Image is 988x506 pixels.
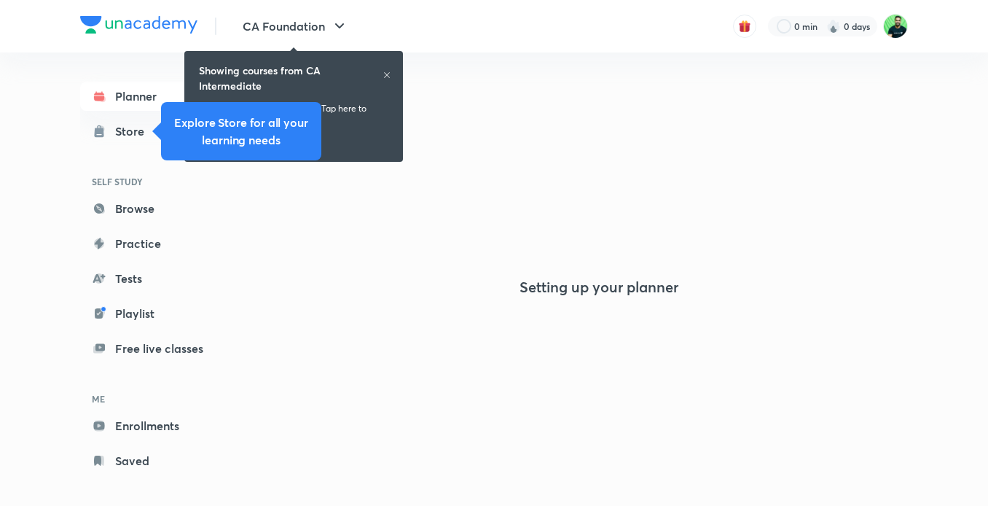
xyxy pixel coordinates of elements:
a: Practice [80,229,249,258]
h6: ME [80,386,249,411]
a: Free live classes [80,334,249,363]
img: Shantam Gupta [883,14,908,39]
a: Company Logo [80,16,197,37]
h4: Setting up your planner [520,279,678,296]
a: Planner [80,82,249,111]
a: Enrollments [80,411,249,440]
a: Store [80,117,249,146]
img: streak [826,19,841,34]
img: Company Logo [80,16,197,34]
a: Tests [80,264,249,293]
button: avatar [733,15,756,38]
img: avatar [738,20,751,33]
h5: Explore Store for all your learning needs [173,114,310,149]
h6: SELF STUDY [80,169,249,194]
div: Store [115,122,153,140]
button: CA Foundation [234,12,357,41]
a: Saved [80,446,249,475]
h6: Showing courses from CA Intermediate [199,63,383,93]
a: Browse [80,194,249,223]
a: Playlist [80,299,249,328]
